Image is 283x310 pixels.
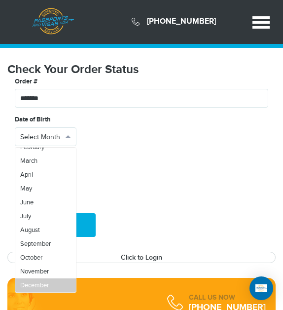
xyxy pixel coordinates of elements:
[20,132,62,142] span: Select Month
[20,198,34,206] span: June
[32,8,74,40] a: Passports & [DOMAIN_NAME]
[7,63,276,77] h1: Check Your Order Status
[121,253,162,262] a: Click to Login
[20,240,51,248] span: September
[20,171,33,179] span: April
[20,157,37,165] span: March
[249,276,273,300] div: Open Intercom Messenger
[20,281,49,289] span: December
[20,226,40,234] span: August
[20,212,31,220] span: July
[15,115,51,125] label: Date of Birth
[147,17,216,26] a: [PHONE_NUMBER]
[189,293,266,303] div: CALL US NOW
[20,268,49,275] span: November
[15,77,37,87] label: Order #
[20,143,44,151] span: February
[20,254,42,262] span: October
[20,185,32,193] span: May
[15,127,76,146] button: Select Month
